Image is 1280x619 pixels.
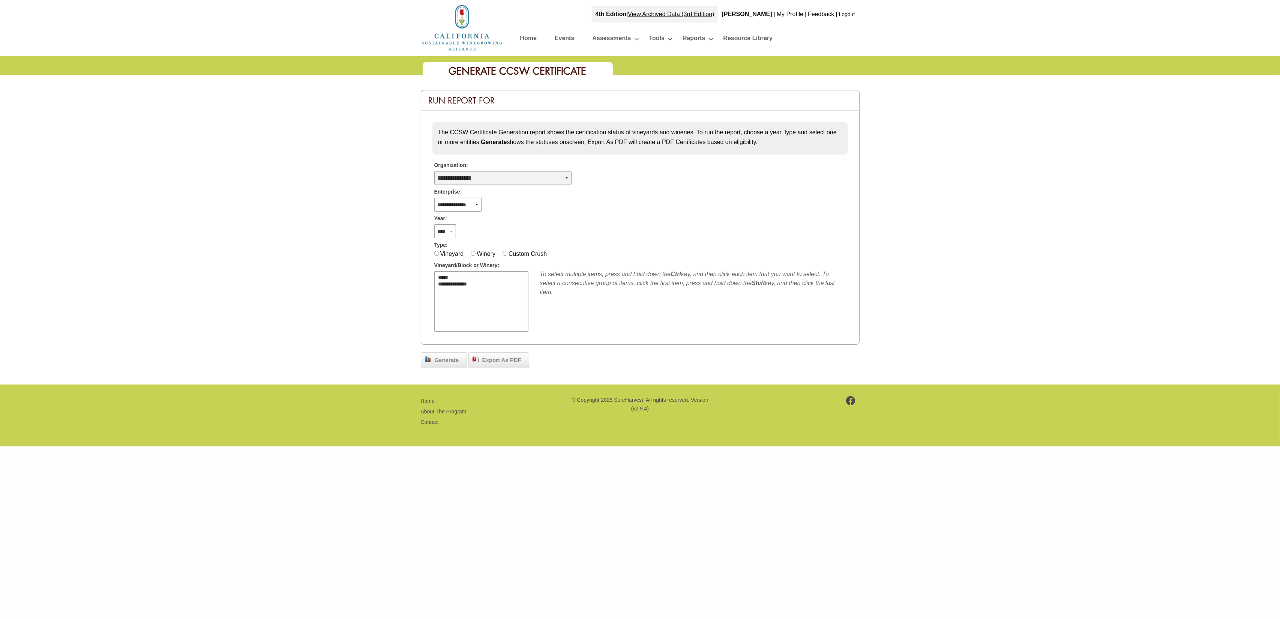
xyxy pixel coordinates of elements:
a: My Profile [777,11,803,17]
span: Organization: [434,161,468,169]
span: Year: [434,215,447,222]
a: Events [555,33,574,46]
p: © Copyright 2025 SureHarvest. All rights reserved. Version (v2.9.4) [570,396,709,413]
span: Type: [434,241,448,249]
a: Logout [839,11,855,17]
a: Home [421,398,435,404]
b: Ctrl [671,271,681,277]
a: Feedback [808,11,834,17]
span: Enterprise: [434,188,462,196]
a: Generate [421,352,467,368]
span: Generate [431,356,463,365]
b: Shift [752,280,765,286]
label: Vineyard [440,251,464,257]
strong: 4th Edition [596,11,627,17]
a: Tools [649,33,665,46]
div: | [835,6,838,23]
div: | [773,6,776,23]
a: Assessments [592,33,631,46]
label: Winery [477,251,495,257]
img: chart_bar.png [425,356,431,362]
a: View Archived Data (3rd Edition) [628,11,714,17]
span: Generate CCSW Certificate [449,65,587,78]
p: The CCSW Certificate Generation report shows the certification status of vineyards and wineries. ... [438,128,842,147]
div: | [592,6,718,23]
a: Home [421,24,503,30]
div: To select multiple items, press and hold down the key, and then click each item that you want to ... [540,270,846,297]
div: | [804,6,807,23]
a: About The Program [421,409,467,415]
a: Contact [421,419,439,425]
a: Export As PDF [468,352,529,368]
span: Export As PDF [479,356,525,365]
a: Reports [683,33,705,46]
div: Run Report For [421,90,859,111]
label: Custom Crush [509,251,547,257]
span: Vineyard/Block or Winery: [434,261,500,269]
img: footer-facebook.png [846,396,855,405]
img: logo_cswa2x.png [421,4,503,52]
b: [PERSON_NAME] [722,11,772,17]
strong: Generate [481,139,507,145]
a: Resource Library [723,33,773,46]
a: Home [520,33,537,46]
img: doc_pdf.png [473,356,479,362]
